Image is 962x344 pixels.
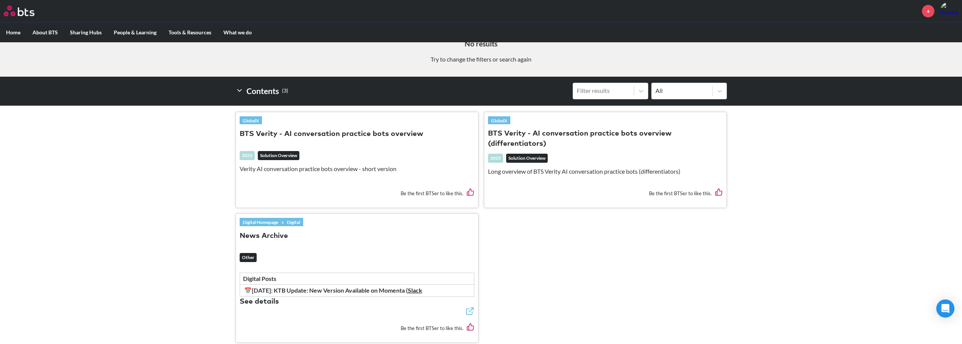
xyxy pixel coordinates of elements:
[282,86,288,96] small: ( 3 )
[240,253,257,262] em: Other
[577,86,630,95] div: Filter results
[465,307,474,318] a: External link
[26,23,64,42] label: About BTS
[284,218,303,226] a: Digital
[240,165,474,173] p: Verity AI conversation practice bots overview - short version
[244,287,408,294] strong: 📅[DATE]: KTB Update: New Version Available on Momenta (
[240,231,288,241] button: News Archive
[408,287,422,294] a: Slack
[506,154,548,163] em: Solution Overview
[240,183,474,204] div: Be the first BTSer to like this.
[940,2,958,20] a: Profile
[4,6,48,16] a: Go home
[240,116,262,125] a: GlobalX
[64,23,108,42] label: Sharing Hubs
[488,167,723,176] p: Long overview of BTS Verity AI conversation practice bots (differentiators)
[108,23,163,42] label: People & Learning
[488,129,723,149] button: BTS Verity - AI conversation practice bots overview (differentiators)
[258,151,299,160] em: Solution Overview
[240,218,303,226] div: »
[163,23,217,42] label: Tools & Resources
[243,275,276,282] strong: Digital Posts
[655,86,709,95] div: All
[4,6,34,16] img: BTS Logo
[940,2,958,20] img: Gonzalo Ortega
[217,23,258,42] label: What we do
[488,183,723,204] div: Be the first BTSer to like this.
[240,218,281,226] a: Digital Homepage
[6,39,956,49] h5: No results
[6,55,956,63] p: Try to change the filters or search again
[240,129,423,139] button: BTS Verity - AI conversation practice bots overview
[240,318,474,338] div: Be the first BTSer to like this.
[240,151,255,160] div: 2025
[240,297,279,307] button: See details
[936,299,954,318] div: Open Intercom Messenger
[922,5,934,17] a: +
[488,154,503,163] div: 2025
[235,83,288,99] h2: Contents
[488,116,510,125] a: GlobalX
